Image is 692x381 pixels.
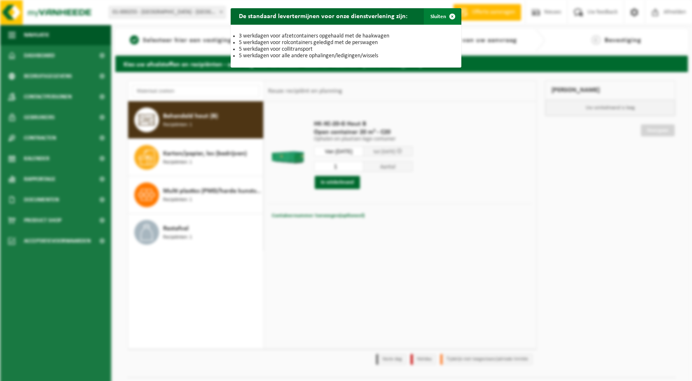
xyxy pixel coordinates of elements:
li: 5 werkdagen voor collitransport [239,46,453,53]
h2: De standaard levertermijnen voor onze dienstverlening zijn: [231,8,416,24]
li: 5 werkdagen voor alle andere ophalingen/ledigingen/wissels [239,53,453,59]
li: 5 werkdagen voor rolcontainers geledigd met de perswagen [239,40,453,46]
button: Sluiten [424,8,461,25]
li: 3 werkdagen voor afzetcontainers opgehaald met de haakwagen [239,33,453,40]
